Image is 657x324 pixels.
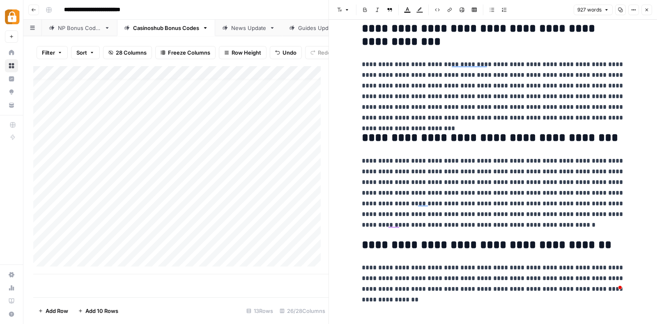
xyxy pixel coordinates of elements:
[577,6,602,14] span: 927 words
[37,46,68,59] button: Filter
[5,59,18,72] a: Browse
[5,99,18,112] a: Your Data
[5,281,18,294] a: Usage
[574,5,613,15] button: 927 words
[283,48,296,57] span: Undo
[155,46,216,59] button: Freeze Columns
[298,24,336,32] div: Guides Update
[243,304,276,317] div: 13 Rows
[46,307,68,315] span: Add Row
[58,24,101,32] div: NP Bonus Codes
[71,46,100,59] button: Sort
[318,48,331,57] span: Redo
[5,268,18,281] a: Settings
[305,46,336,59] button: Redo
[42,20,117,36] a: NP Bonus Codes
[219,46,266,59] button: Row Height
[5,85,18,99] a: Opportunities
[231,24,266,32] div: News Update
[103,46,152,59] button: 28 Columns
[5,72,18,85] a: Insights
[76,48,87,57] span: Sort
[85,307,118,315] span: Add 10 Rows
[282,20,352,36] a: Guides Update
[116,48,147,57] span: 28 Columns
[5,46,18,59] a: Home
[168,48,210,57] span: Freeze Columns
[270,46,302,59] button: Undo
[73,304,123,317] button: Add 10 Rows
[5,7,18,27] button: Workspace: Adzz
[5,294,18,308] a: Learning Hub
[5,308,18,321] button: Help + Support
[215,20,282,36] a: News Update
[5,9,20,24] img: Adzz Logo
[33,304,73,317] button: Add Row
[42,48,55,57] span: Filter
[133,24,199,32] div: Casinoshub Bonus Codes
[117,20,215,36] a: Casinoshub Bonus Codes
[276,304,328,317] div: 26/28 Columns
[232,48,261,57] span: Row Height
